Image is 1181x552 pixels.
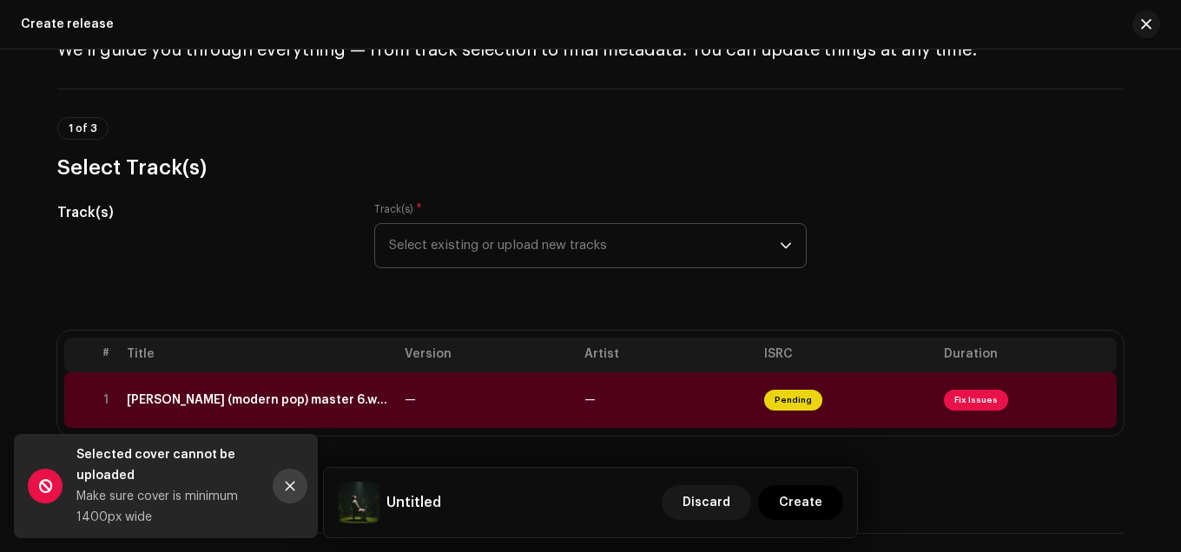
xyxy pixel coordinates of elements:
th: ISRC [757,338,937,372]
th: Version [398,338,577,372]
div: Make sure cover is minimum 1400px wide [76,486,259,528]
span: Create [779,485,822,520]
span: Fix Issues [944,390,1008,411]
span: Discard [683,485,730,520]
h5: Track(s) [57,202,346,223]
img: 80646827-a10a-4821-bc47-db297c7d401f [338,482,379,523]
h4: We’ll guide you through everything — from track selection to final metadata. You can update thing... [57,40,1124,61]
button: Discard [662,485,751,520]
th: Duration [937,338,1117,372]
span: Pending [764,390,822,411]
h5: Untitled [386,492,441,513]
label: Track(s) [374,202,422,216]
button: Close [273,469,307,503]
th: Artist [577,338,757,372]
div: Dhuan (modern pop) master 6.wav [127,393,391,407]
th: Title [120,338,398,372]
button: Create [758,485,843,520]
span: Select existing or upload new tracks [389,224,780,267]
div: Selected cover cannot be uploaded [76,444,259,486]
h3: Select Track(s) [57,154,1124,181]
span: — [405,394,416,406]
div: dropdown trigger [780,224,792,267]
span: — [584,394,596,406]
